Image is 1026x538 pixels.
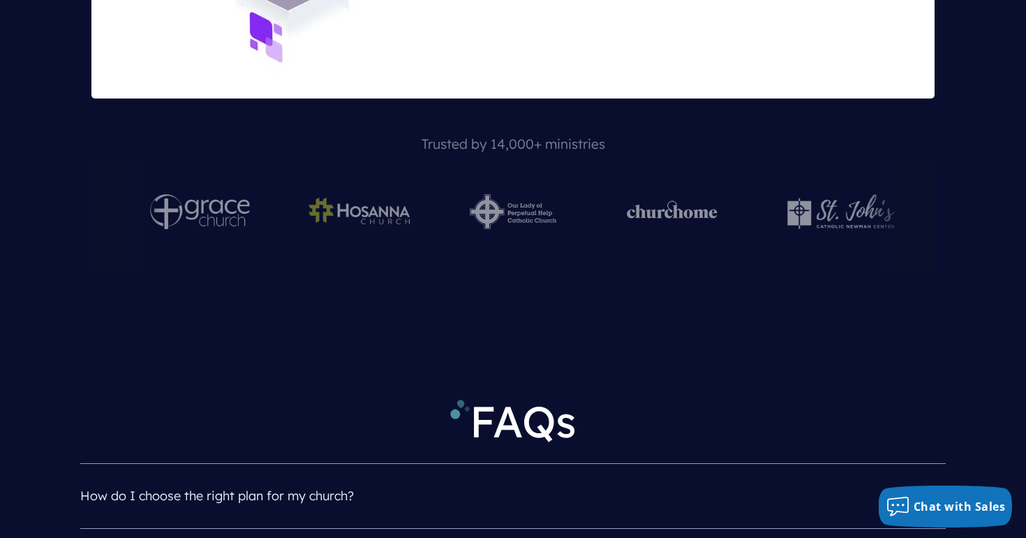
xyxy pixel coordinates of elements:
[470,194,556,229] img: Our-Lady-of-Perpetual-Help-Catholic-Church-logo
[150,194,250,229] img: logo-white-grace
[612,194,731,229] img: pushpay-cust-logos-churchome[1]
[879,486,1013,528] button: Chat with Sales
[306,194,414,229] img: Hosanna
[80,384,946,463] h2: FAQs
[787,194,895,229] img: st-johns-logo
[91,126,935,162] p: Trusted by 14,000+ ministries
[914,499,1006,514] span: Chat with Sales
[80,478,946,514] h4: How do I choose the right plan for my church?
